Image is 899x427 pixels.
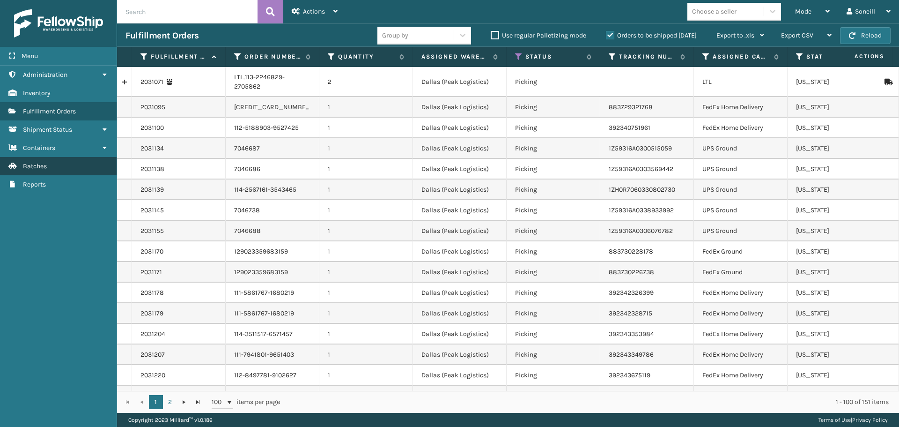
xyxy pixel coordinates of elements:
a: 2031138 [140,165,164,174]
a: 2031100 [140,123,164,133]
td: [US_STATE] [788,324,881,345]
a: Go to the next page [177,395,191,409]
td: Picking [507,67,600,97]
label: Use regular Palletizing mode [491,31,586,39]
td: FedEx Home Delivery [694,97,788,118]
a: 2031071 [140,77,163,87]
td: Dallas (Peak Logistics) [413,67,507,97]
td: 1 [319,345,413,365]
a: 1Z59316A0338933992 [609,206,674,214]
td: [US_STATE] [788,200,881,221]
span: Batches [23,162,47,170]
label: Fulfillment Order Id [151,52,207,61]
td: Dallas (Peak Logistics) [413,180,507,200]
td: Picking [507,324,600,345]
span: Export CSV [781,31,813,39]
td: 112-5188903-9527425 [226,118,319,138]
td: Picking [507,138,600,159]
td: 1 [319,303,413,324]
td: 111-5861767-1680219 [226,303,319,324]
a: Privacy Policy [852,417,888,423]
td: 129023359683159 [226,241,319,262]
span: Reports [23,180,46,188]
a: Terms of Use [818,417,851,423]
div: | [818,413,888,427]
td: FedEx Home Delivery [694,345,788,365]
a: 2031170 [140,247,163,256]
td: 7046738 [226,200,319,221]
label: Tracking Number [619,52,676,61]
td: 1 [319,221,413,241]
span: Go to the last page [194,398,202,406]
a: 1Z59316A0300515059 [609,144,672,152]
td: Picking [507,221,600,241]
a: 2031145 [140,206,164,215]
a: 2031204 [140,330,165,339]
td: 1 [319,200,413,221]
td: [US_STATE] [788,159,881,180]
td: 7046687 [226,138,319,159]
a: 392342326399 [609,289,654,297]
a: 2031207 [140,350,165,360]
span: items per page [212,395,280,409]
td: [US_STATE] [788,67,881,97]
td: [US_STATE] [788,262,881,283]
a: 392342328715 [609,309,652,317]
td: Picking [507,303,600,324]
td: Dallas (Peak Logistics) [413,345,507,365]
td: 1 [319,180,413,200]
span: Go to the next page [180,398,188,406]
td: 1 [319,386,413,406]
td: FedEx Ground [694,262,788,283]
td: 129023359683159 [226,262,319,283]
a: 1ZH0R7060330802730 [609,186,675,194]
td: 1 [319,159,413,180]
td: Picking [507,241,600,262]
td: Dallas (Peak Logistics) [413,283,507,303]
span: 100 [212,397,226,407]
td: LTL.113-2246829-2705862 [226,67,319,97]
a: 2031095 [140,103,165,112]
td: 1 [319,262,413,283]
td: [US_STATE] [788,303,881,324]
td: [US_STATE] [788,365,881,386]
label: State [806,52,863,61]
td: Picking [507,180,600,200]
a: 392343675119 [609,371,650,379]
td: Dallas (Peak Logistics) [413,118,507,138]
td: FedEx Home Delivery [694,386,788,406]
div: Group by [382,30,408,40]
td: UPS Ground [694,159,788,180]
label: Assigned Carrier Service [713,52,769,61]
td: 2 [319,67,413,97]
a: 2031220 [140,371,165,380]
span: Actions [825,49,890,64]
td: [US_STATE] [788,345,881,365]
p: Copyright 2023 Milliard™ v 1.0.186 [128,413,213,427]
td: Dallas (Peak Logistics) [413,159,507,180]
a: 1 [149,395,163,409]
td: Dallas (Peak Logistics) [413,303,507,324]
i: Mark as Shipped [884,79,890,85]
td: 1 [319,283,413,303]
td: UPS Ground [694,200,788,221]
span: Menu [22,52,38,60]
label: Status [525,52,582,61]
td: 1 [319,118,413,138]
td: 114-2567161-3543465 [226,180,319,200]
a: 2031178 [140,288,164,298]
a: 2031179 [140,309,163,318]
td: [US_STATE] [788,283,881,303]
td: FedEx Home Delivery [694,324,788,345]
td: [US_STATE] [788,138,881,159]
td: 112-4855184-6595413 [226,386,319,406]
a: 392343349786 [609,351,654,359]
span: Export to .xls [716,31,754,39]
td: Dallas (Peak Logistics) [413,97,507,118]
a: 392340751961 [609,124,650,132]
td: Picking [507,200,600,221]
span: Containers [23,144,55,152]
td: Dallas (Peak Logistics) [413,241,507,262]
td: [US_STATE] [788,241,881,262]
span: Shipment Status [23,126,72,134]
